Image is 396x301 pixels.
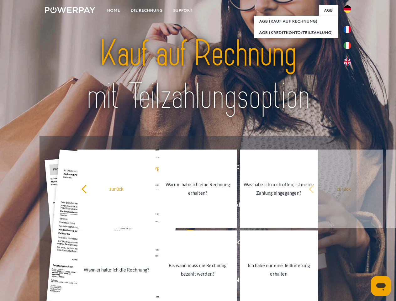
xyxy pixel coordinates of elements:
[344,58,351,66] img: en
[125,5,168,16] a: DIE RECHNUNG
[81,265,152,274] div: Wann erhalte ich die Rechnung?
[344,5,351,13] img: de
[344,42,351,49] img: it
[371,276,391,296] iframe: Schaltfläche zum Öffnen des Messaging-Fensters
[244,261,314,278] div: Ich habe nur eine Teillieferung erhalten
[254,16,338,27] a: AGB (Kauf auf Rechnung)
[60,30,336,120] img: title-powerpay_de.svg
[168,5,198,16] a: SUPPORT
[162,180,233,197] div: Warum habe ich eine Rechnung erhalten?
[45,7,95,13] img: logo-powerpay-white.svg
[244,180,314,197] div: Was habe ich noch offen, ist meine Zahlung eingegangen?
[309,184,379,193] div: zurück
[240,150,318,228] a: Was habe ich noch offen, ist meine Zahlung eingegangen?
[319,5,338,16] a: agb
[162,261,233,278] div: Bis wann muss die Rechnung bezahlt werden?
[254,27,338,38] a: AGB (Kreditkonto/Teilzahlung)
[344,26,351,33] img: fr
[102,5,125,16] a: Home
[81,184,152,193] div: zurück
